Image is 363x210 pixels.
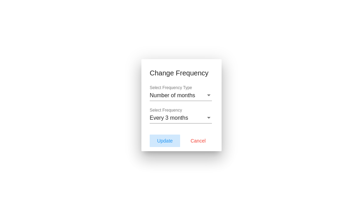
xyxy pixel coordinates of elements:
h1: Change Frequency [150,67,213,79]
span: Cancel [190,138,206,144]
span: Every 3 months [150,115,188,121]
button: Cancel [183,135,213,147]
mat-select: Select Frequency [150,115,212,121]
mat-select: Select Frequency Type [150,92,212,99]
span: Number of months [150,92,195,98]
button: Update [150,135,180,147]
span: Update [157,138,173,144]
